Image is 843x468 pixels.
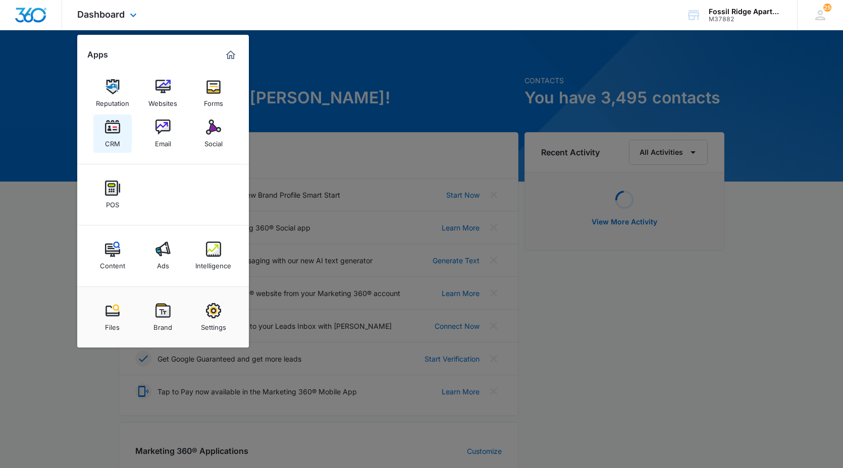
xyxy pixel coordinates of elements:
[153,318,172,331] div: Brand
[144,74,182,112] a: Websites
[96,94,129,107] div: Reputation
[204,135,223,148] div: Social
[105,318,120,331] div: Files
[144,237,182,275] a: Ads
[194,298,233,336] a: Settings
[100,257,125,270] div: Content
[155,135,171,148] div: Email
[823,4,831,12] span: 25
[106,196,119,209] div: POS
[93,298,132,336] a: Files
[194,237,233,275] a: Intelligence
[709,16,782,23] div: account id
[148,94,177,107] div: Websites
[195,257,231,270] div: Intelligence
[223,47,239,63] a: Marketing 360® Dashboard
[144,298,182,336] a: Brand
[87,50,108,60] h2: Apps
[105,135,120,148] div: CRM
[709,8,782,16] div: account name
[93,237,132,275] a: Content
[93,114,132,153] a: CRM
[204,94,223,107] div: Forms
[194,74,233,112] a: Forms
[201,318,226,331] div: Settings
[823,4,831,12] div: notifications count
[93,74,132,112] a: Reputation
[157,257,169,270] div: Ads
[194,114,233,153] a: Social
[77,9,125,20] span: Dashboard
[93,175,132,214] a: POS
[144,114,182,153] a: Email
